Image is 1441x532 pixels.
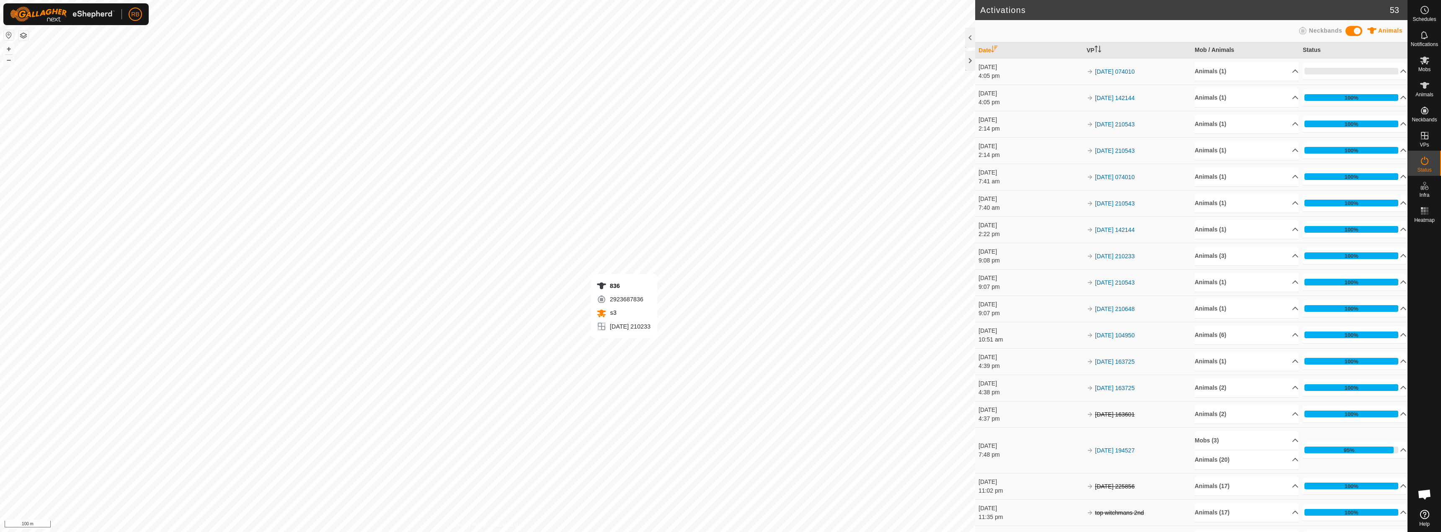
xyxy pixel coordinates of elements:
[1303,221,1407,238] p-accordion-header: 100%
[1345,384,1358,392] div: 100%
[1418,67,1431,72] span: Mobs
[1095,447,1135,454] a: [DATE] 194527
[1378,27,1402,34] span: Animals
[1419,193,1429,198] span: Infra
[1304,68,1398,75] div: 0%
[979,504,1082,513] div: [DATE]
[18,31,28,41] button: Map Layers
[1303,63,1407,80] p-accordion-header: 0%
[1309,27,1342,34] span: Neckbands
[1303,168,1407,185] p-accordion-header: 100%
[1304,384,1398,391] div: 100%
[979,63,1082,72] div: [DATE]
[1195,450,1299,469] p-accordion-header: Animals (20)
[1303,478,1407,494] p-accordion-header: 100%
[1304,358,1398,365] div: 100%
[1087,483,1093,490] img: arrow
[1304,121,1398,127] div: 100%
[1304,147,1398,154] div: 100%
[1095,68,1135,75] a: [DATE] 074010
[1095,47,1101,54] p-sorticon: Activate to sort
[979,221,1082,230] div: [DATE]
[979,168,1082,177] div: [DATE]
[979,274,1082,283] div: [DATE]
[979,450,1082,459] div: 7:48 pm
[1087,306,1093,312] img: arrow
[979,151,1082,159] div: 2:14 pm
[1195,326,1299,344] p-accordion-header: Animals (6)
[979,247,1082,256] div: [DATE]
[1345,226,1358,234] div: 100%
[1195,88,1299,107] p-accordion-header: Animals (1)
[1095,279,1135,286] a: [DATE] 210543
[979,124,1082,133] div: 2:14 pm
[1095,385,1135,391] a: [DATE] 163725
[1420,142,1429,147] span: VPs
[1195,503,1299,522] p-accordion-header: Animals (17)
[979,230,1082,239] div: 2:22 pm
[4,44,14,54] button: +
[1304,252,1398,259] div: 100%
[1087,147,1093,154] img: arrow
[979,116,1082,124] div: [DATE]
[1412,482,1437,507] a: Open chat
[1087,121,1093,128] img: arrow
[1304,226,1398,233] div: 100%
[1095,147,1135,154] a: [DATE] 210543
[1087,253,1093,260] img: arrow
[1087,411,1093,418] img: arrow
[1303,274,1407,290] p-accordion-header: 100%
[1195,431,1299,450] p-accordion-header: Mobs (3)
[975,42,1083,59] th: Date
[455,521,486,529] a: Privacy Policy
[1095,200,1135,207] a: [DATE] 210543
[979,203,1082,212] div: 7:40 am
[1414,218,1435,223] span: Heatmap
[1304,94,1398,101] div: 100%
[1304,509,1398,516] div: 100%
[1303,406,1407,422] p-accordion-header: 100%
[1303,247,1407,264] p-accordion-header: 100%
[979,309,1082,318] div: 9:07 pm
[1345,199,1358,207] div: 100%
[1087,509,1093,516] img: arrow
[1304,411,1398,417] div: 100%
[979,362,1082,370] div: 4:39 pm
[1345,120,1358,128] div: 100%
[1304,447,1398,453] div: 95%
[1195,167,1299,186] p-accordion-header: Animals (1)
[979,300,1082,309] div: [DATE]
[979,388,1082,397] div: 4:38 pm
[608,309,617,316] span: s3
[1195,194,1299,213] p-accordion-header: Animals (1)
[496,521,521,529] a: Contact Us
[1304,332,1398,338] div: 100%
[1304,200,1398,206] div: 100%
[1390,4,1399,16] span: 53
[131,10,139,19] span: RB
[1299,42,1407,59] th: Status
[1087,174,1093,180] img: arrow
[1195,352,1299,371] p-accordion-header: Animals (1)
[1095,332,1135,339] a: [DATE] 104950
[4,55,14,65] button: –
[1095,358,1135,365] a: [DATE] 163725
[1195,299,1299,318] p-accordion-header: Animals (1)
[597,321,651,332] div: [DATE] 210233
[1419,522,1430,527] span: Help
[1195,62,1299,81] p-accordion-header: Animals (1)
[1303,504,1407,521] p-accordion-header: 100%
[1303,353,1407,370] p-accordion-header: 100%
[1087,95,1093,101] img: arrow
[597,294,651,304] div: 2923687836
[1087,279,1093,286] img: arrow
[979,72,1082,80] div: 4:05 pm
[1095,121,1135,128] a: [DATE] 210543
[1303,89,1407,106] p-accordion-header: 100%
[979,379,1082,388] div: [DATE]
[979,486,1082,495] div: 11:02 pm
[1303,116,1407,132] p-accordion-header: 100%
[1095,411,1135,418] s: [DATE] 163601
[1304,279,1398,285] div: 100%
[979,177,1082,186] div: 7:41 am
